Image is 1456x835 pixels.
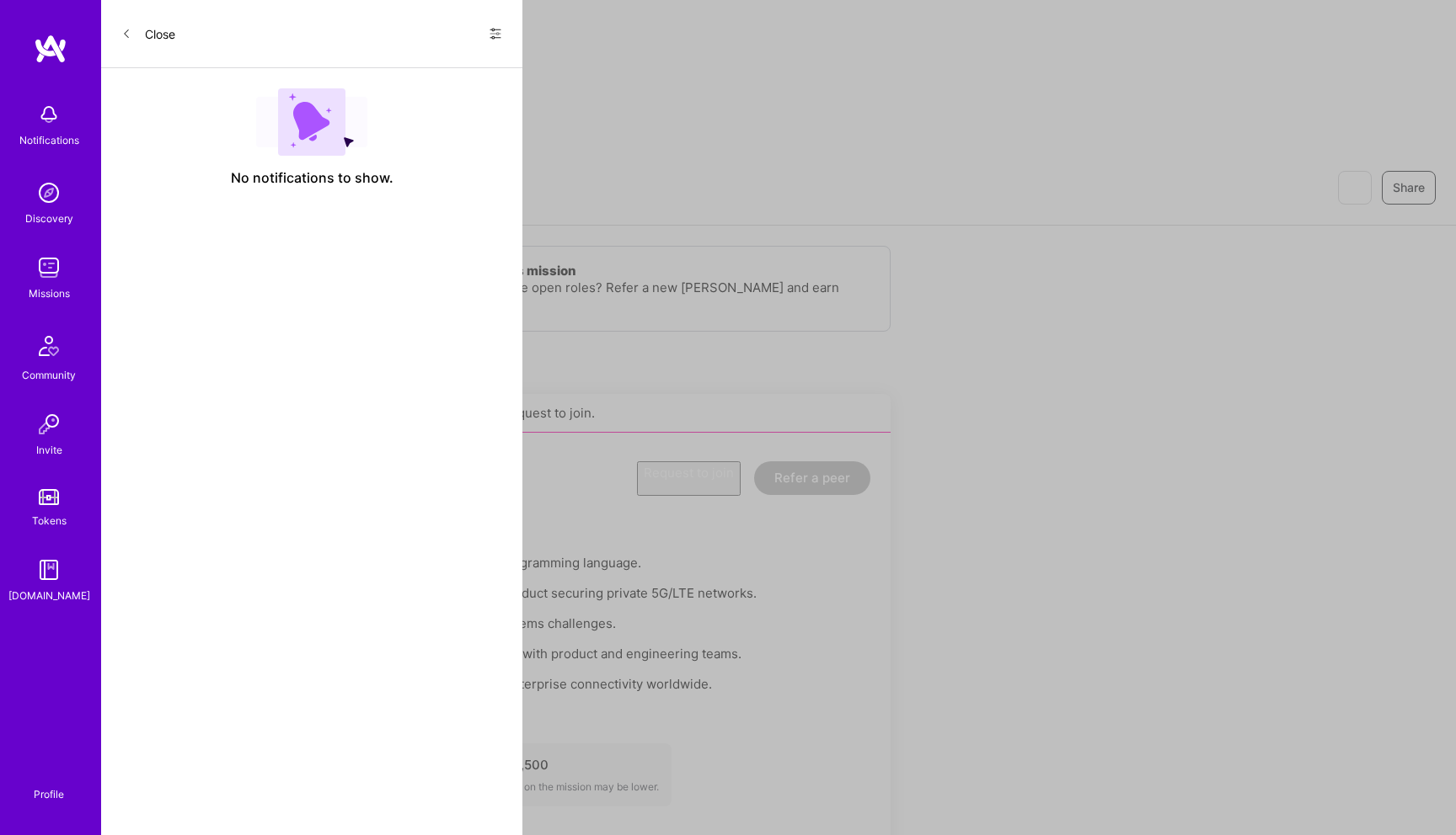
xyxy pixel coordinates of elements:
[32,176,66,210] img: discovery
[28,768,70,801] a: Profile
[36,441,62,459] div: Invite
[29,285,70,302] div: Missions
[231,169,393,187] span: No notifications to show.
[256,88,367,156] img: empty
[32,512,67,529] div: Tokens
[22,366,76,384] div: Community
[32,98,66,131] img: bell
[25,210,73,227] div: Discovery
[39,489,59,505] img: tokens
[29,326,69,366] img: Community
[8,587,90,604] div: [DOMAIN_NAME]
[121,20,175,47] button: Close
[32,553,66,587] img: guide book
[34,785,64,801] div: Profile
[32,251,66,285] img: teamwork
[19,131,79,149] div: Notifications
[34,34,67,64] img: logo
[32,407,66,441] img: Invite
